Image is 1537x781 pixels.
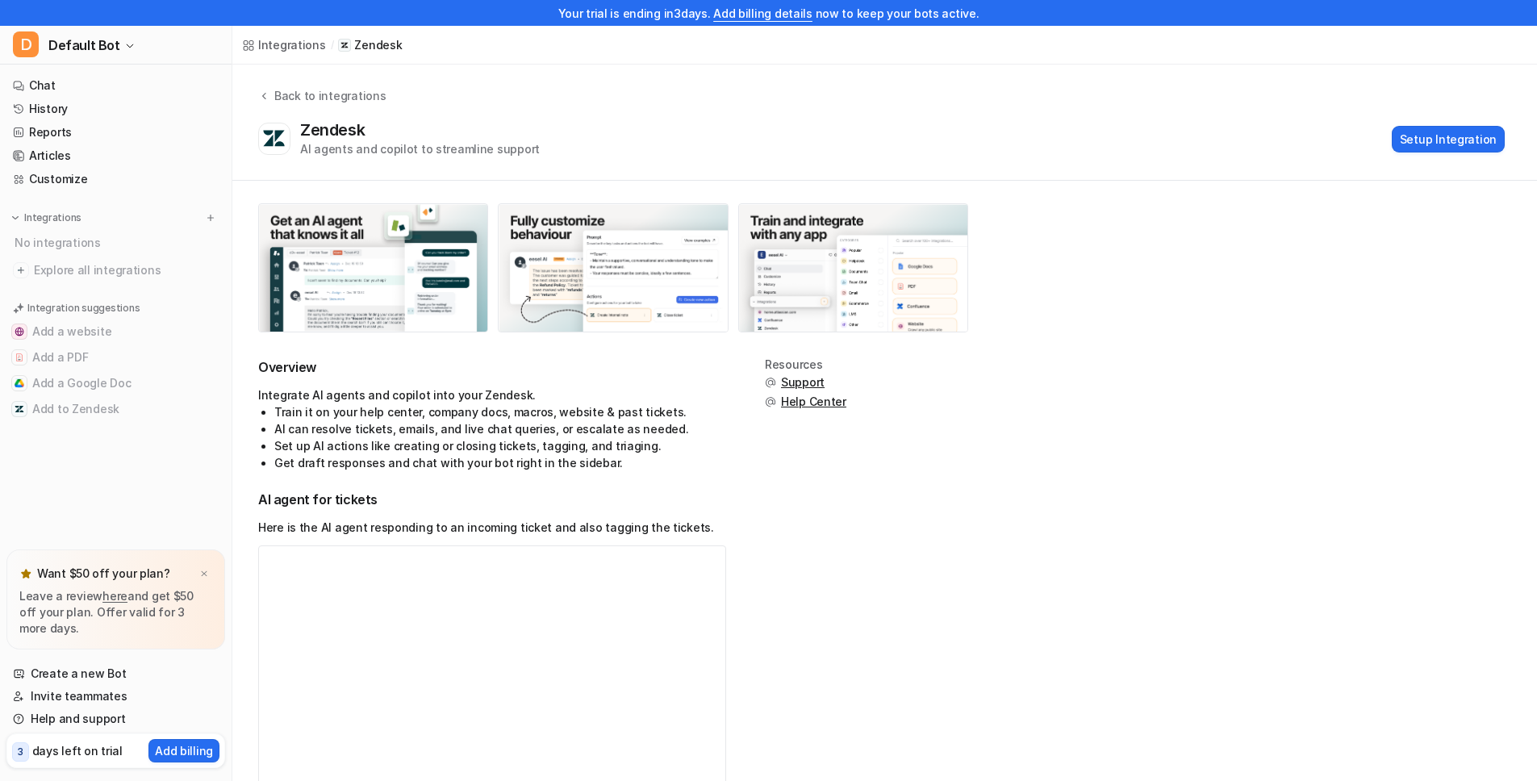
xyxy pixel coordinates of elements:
button: Add a websiteAdd a website [6,319,225,345]
a: Add billing details [713,6,812,20]
div: AI agents and copilot to streamline support [300,140,540,157]
span: Support [781,374,825,390]
button: Help Center [765,394,846,410]
a: Reports [6,121,225,144]
h2: Overview [258,358,726,377]
img: expand menu [10,212,21,223]
p: Integrations [24,211,81,224]
img: menu_add.svg [205,212,216,223]
p: Here is the AI agent responding to an incoming ticket and also tagging the tickets. [258,519,726,536]
a: Help and support [6,708,225,730]
p: Integrate AI agents and copilot into your Zendesk. [258,386,726,403]
img: Add to Zendesk [15,404,24,414]
img: Add a PDF [15,353,24,362]
img: star [19,567,32,580]
p: Zendesk [354,37,402,53]
div: No integrations [10,229,225,256]
button: Support [765,374,846,390]
img: Add a Google Doc [15,378,24,388]
button: Add a Google DocAdd a Google Doc [6,370,225,396]
img: Zendesk logo [262,129,286,148]
a: Invite teammates [6,685,225,708]
button: Setup Integration [1392,126,1505,152]
li: AI can resolve tickets, emails, and live chat queries, or escalate as needed. [274,420,726,437]
p: Leave a review and get $50 off your plan. Offer valid for 3 more days. [19,588,212,637]
div: Resources [765,358,846,371]
p: Want $50 off your plan? [37,566,170,582]
button: Add to ZendeskAdd to Zendesk [6,396,225,422]
span: Default Bot [48,34,120,56]
a: Customize [6,168,225,190]
p: days left on trial [32,742,123,759]
a: Zendesk [338,37,402,53]
a: Integrations [242,36,326,53]
img: explore all integrations [13,262,29,278]
img: x [199,569,209,579]
a: here [102,589,127,603]
a: History [6,98,225,120]
button: Add billing [148,739,219,762]
h2: AI agent for tickets [258,491,726,509]
img: support.svg [765,396,776,407]
p: 3 [18,745,23,759]
img: support.svg [765,377,776,388]
button: Integrations [6,210,86,226]
p: Integration suggestions [27,301,140,315]
li: Set up AI actions like creating or closing tickets, tagging, and triaging. [274,437,726,454]
span: / [331,38,334,52]
div: Zendesk [300,120,371,140]
a: Chat [6,74,225,97]
span: Explore all integrations [34,257,219,283]
a: Explore all integrations [6,259,225,282]
span: Help Center [781,394,846,410]
li: Train it on your help center, company docs, macros, website & past tickets. [274,403,726,420]
li: Get draft responses and chat with your bot right in the sidebar. [274,454,726,471]
div: Back to integrations [269,87,386,104]
span: D [13,31,39,57]
button: Back to integrations [258,87,386,120]
div: Integrations [258,36,326,53]
a: Create a new Bot [6,662,225,685]
a: Articles [6,144,225,167]
button: Add a PDFAdd a PDF [6,345,225,370]
img: Add a website [15,327,24,336]
p: Add billing [155,742,213,759]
